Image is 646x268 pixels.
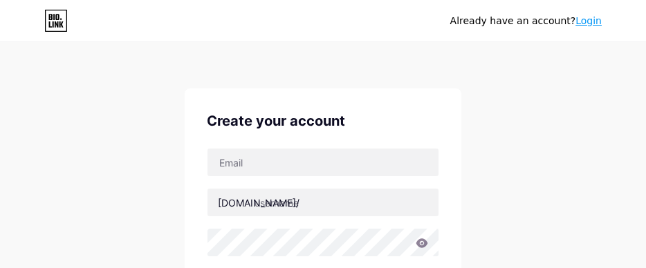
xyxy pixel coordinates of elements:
div: Create your account [207,111,439,131]
input: Email [207,149,439,176]
div: Already have an account? [450,14,602,28]
input: username [207,189,439,216]
div: [DOMAIN_NAME]/ [218,195,299,210]
a: Login [575,15,602,26]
